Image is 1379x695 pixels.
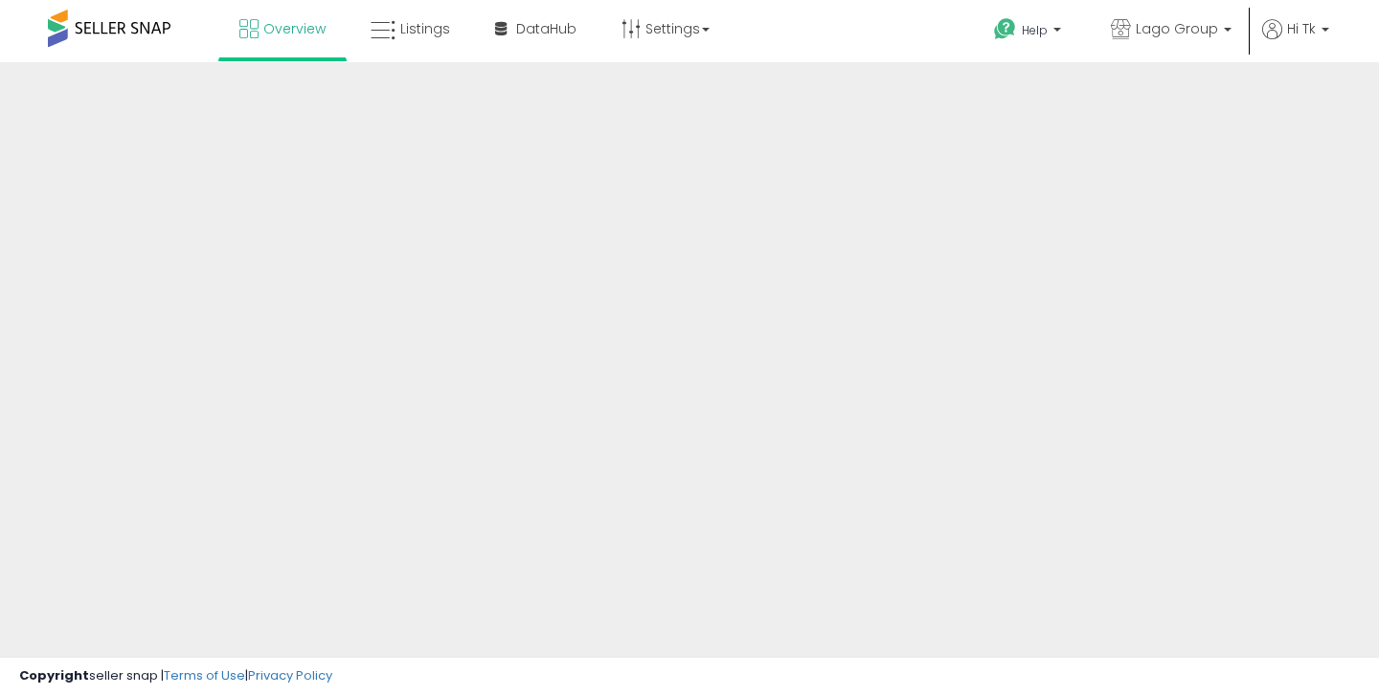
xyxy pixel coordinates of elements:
[979,3,1080,62] a: Help
[516,19,576,38] span: DataHub
[19,667,332,685] div: seller snap | |
[400,19,450,38] span: Listings
[19,666,89,684] strong: Copyright
[164,666,245,684] a: Terms of Use
[1287,19,1316,38] span: Hi Tk
[1136,19,1218,38] span: Lago Group
[1262,19,1329,62] a: Hi Tk
[993,17,1017,41] i: Get Help
[248,666,332,684] a: Privacy Policy
[1022,22,1048,38] span: Help
[263,19,326,38] span: Overview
